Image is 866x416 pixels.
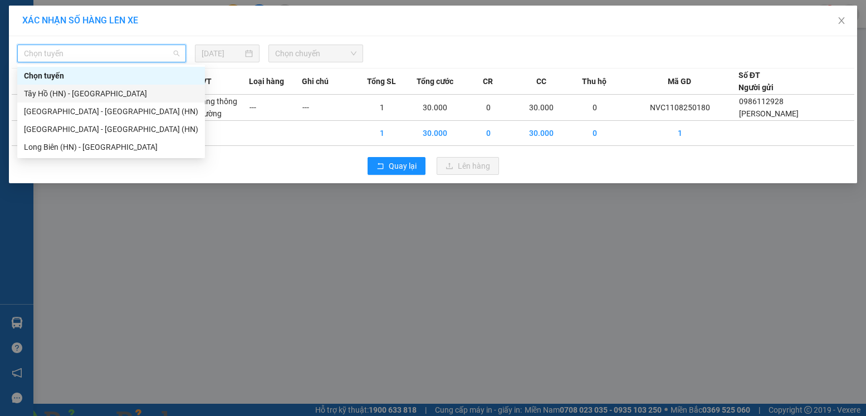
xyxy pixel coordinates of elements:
span: Chọn tuyến [24,45,179,62]
span: Quay lại [389,160,417,172]
td: 1 [355,95,409,121]
span: close [837,16,846,25]
span: Loại hàng [249,75,284,87]
div: Long Biên (HN) - Thanh Hóa [17,138,205,156]
td: --- [302,95,355,121]
td: Hàng thông thường [195,95,249,121]
div: Chọn tuyến [24,70,198,82]
span: rollback [376,162,384,171]
span: Mã GD [668,75,691,87]
button: Close [826,6,857,37]
td: 30.000 [515,95,569,121]
div: [GEOGRAPHIC_DATA] - [GEOGRAPHIC_DATA] (HN) [24,105,198,118]
div: Tây Hồ (HN) - Thanh Hóa [17,85,205,102]
span: [PERSON_NAME] [739,109,799,118]
td: 30.000 [409,95,462,121]
button: uploadLên hàng [437,157,499,175]
td: NVC1108250180 [622,95,738,121]
td: 30.000 [409,121,462,146]
div: Long Biên (HN) - [GEOGRAPHIC_DATA] [24,141,198,153]
span: Tổng cước [417,75,453,87]
td: 1 [622,121,738,146]
td: --- [249,95,302,121]
div: [GEOGRAPHIC_DATA] - [GEOGRAPHIC_DATA] (HN) [24,123,198,135]
button: rollbackQuay lại [368,157,425,175]
span: Tổng SL [367,75,396,87]
span: 0986112928 [739,97,784,106]
span: Chọn chuyến [275,45,356,62]
span: Ghi chú [302,75,329,87]
div: Thanh Hóa - Tây Hồ (HN) [17,120,205,138]
span: Thu hộ [582,75,606,87]
input: 12/08/2025 [202,47,243,60]
div: Số ĐT Người gửi [738,69,774,94]
td: 0 [462,95,515,121]
div: Chọn tuyến [17,67,205,85]
span: CR [483,75,493,87]
div: Thanh Hóa - Long Biên (HN) [17,102,205,120]
td: 0 [568,95,622,121]
td: 0 [568,121,622,146]
span: CC [536,75,546,87]
td: 0 [462,121,515,146]
td: 30.000 [515,121,569,146]
div: Tây Hồ (HN) - [GEOGRAPHIC_DATA] [24,87,198,100]
td: 1 [355,121,409,146]
span: XÁC NHẬN SỐ HÀNG LÊN XE [22,15,138,26]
